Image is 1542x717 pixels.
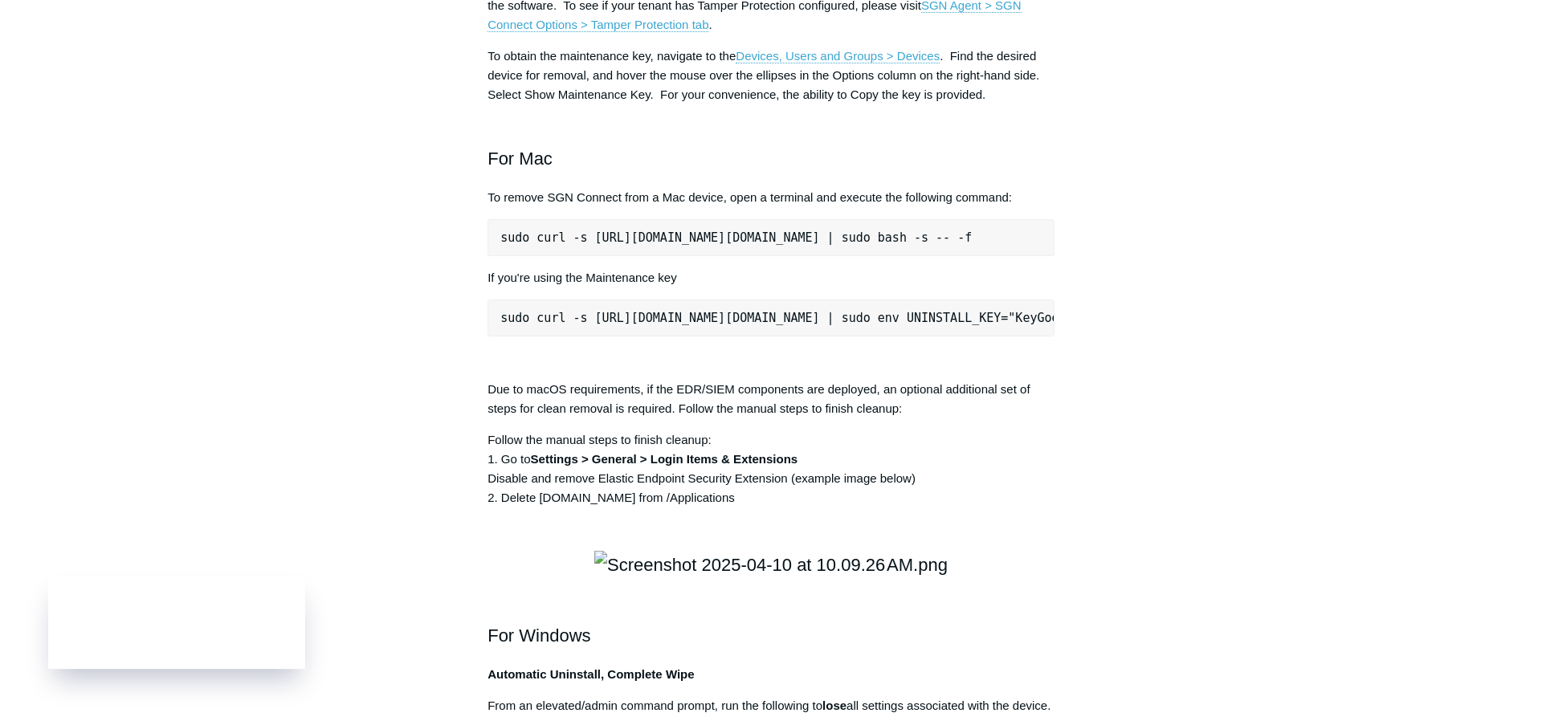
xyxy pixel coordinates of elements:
[487,116,1055,173] h2: For Mac
[487,188,1055,207] p: To remove SGN Connect from a Mac device, open a terminal and execute the following command:
[487,380,1055,418] p: Due to macOS requirements, if the EDR/SIEM components are deployed, an optional additional set of...
[48,576,305,669] iframe: Todyl Status
[487,593,1055,650] h2: For Windows
[487,430,1055,507] p: Follow the manual steps to finish cleanup: 1. Go to Disable and remove Elastic Endpoint Security ...
[531,452,798,466] strong: Settings > General > Login Items & Extensions
[487,667,694,681] strong: Automatic Uninstall, Complete Wipe
[594,551,948,579] img: Screenshot 2025-04-10 at 10.09.26 AM.png
[487,219,1055,256] pre: sudo curl -s [URL][DOMAIN_NAME][DOMAIN_NAME] | sudo bash -s -- -f
[822,699,846,712] strong: lose
[487,299,1055,336] pre: sudo curl -s [URL][DOMAIN_NAME][DOMAIN_NAME] | sudo env UNINSTALL_KEY="KeyGoesHere" bash -s -- -f
[487,268,1055,287] p: If you're using the Maintenance key
[487,47,1055,104] p: To obtain the maintenance key, navigate to the . Find the desired device for removal, and hover t...
[736,49,940,63] a: Devices, Users and Groups > Devices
